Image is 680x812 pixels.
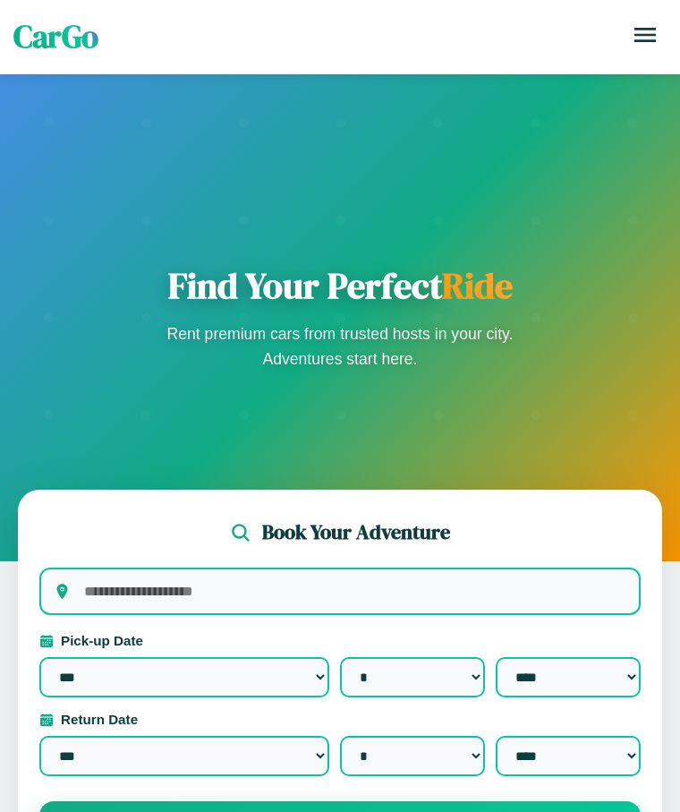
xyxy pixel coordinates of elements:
span: CarGo [13,15,98,58]
h1: Find Your Perfect [161,264,519,307]
label: Pick-up Date [39,633,641,648]
span: Ride [442,261,513,310]
label: Return Date [39,712,641,727]
p: Rent premium cars from trusted hosts in your city. Adventures start here. [161,321,519,372]
h2: Book Your Adventure [262,518,450,546]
